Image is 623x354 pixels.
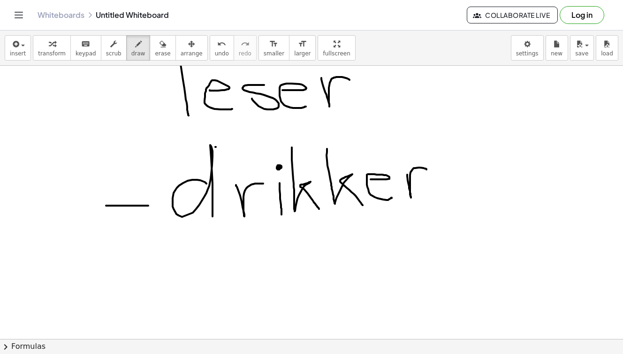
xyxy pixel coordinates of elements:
button: format_sizesmaller [258,35,289,61]
span: fullscreen [323,50,350,57]
span: Collaborate Live [475,11,550,19]
button: erase [150,35,175,61]
i: format_size [269,38,278,50]
span: load [601,50,613,57]
span: arrange [181,50,203,57]
button: settings [511,35,544,61]
button: transform [33,35,71,61]
button: format_sizelarger [289,35,316,61]
span: new [551,50,562,57]
button: keyboardkeypad [70,35,101,61]
button: redoredo [234,35,257,61]
i: keyboard [81,38,90,50]
a: Whiteboards [38,10,84,20]
span: erase [155,50,170,57]
button: Log in [560,6,604,24]
i: redo [241,38,250,50]
button: save [570,35,594,61]
button: Toggle navigation [11,8,26,23]
span: keypad [76,50,96,57]
span: larger [294,50,311,57]
button: scrub [101,35,127,61]
span: transform [38,50,66,57]
span: insert [10,50,26,57]
button: load [596,35,618,61]
span: redo [239,50,251,57]
span: scrub [106,50,122,57]
button: insert [5,35,31,61]
i: format_size [298,38,307,50]
span: undo [215,50,229,57]
span: save [575,50,588,57]
span: smaller [264,50,284,57]
span: settings [516,50,539,57]
button: fullscreen [318,35,355,61]
button: undoundo [210,35,234,61]
button: new [546,35,568,61]
button: Collaborate Live [467,7,558,23]
i: undo [217,38,226,50]
span: draw [131,50,145,57]
button: arrange [175,35,208,61]
button: draw [126,35,151,61]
